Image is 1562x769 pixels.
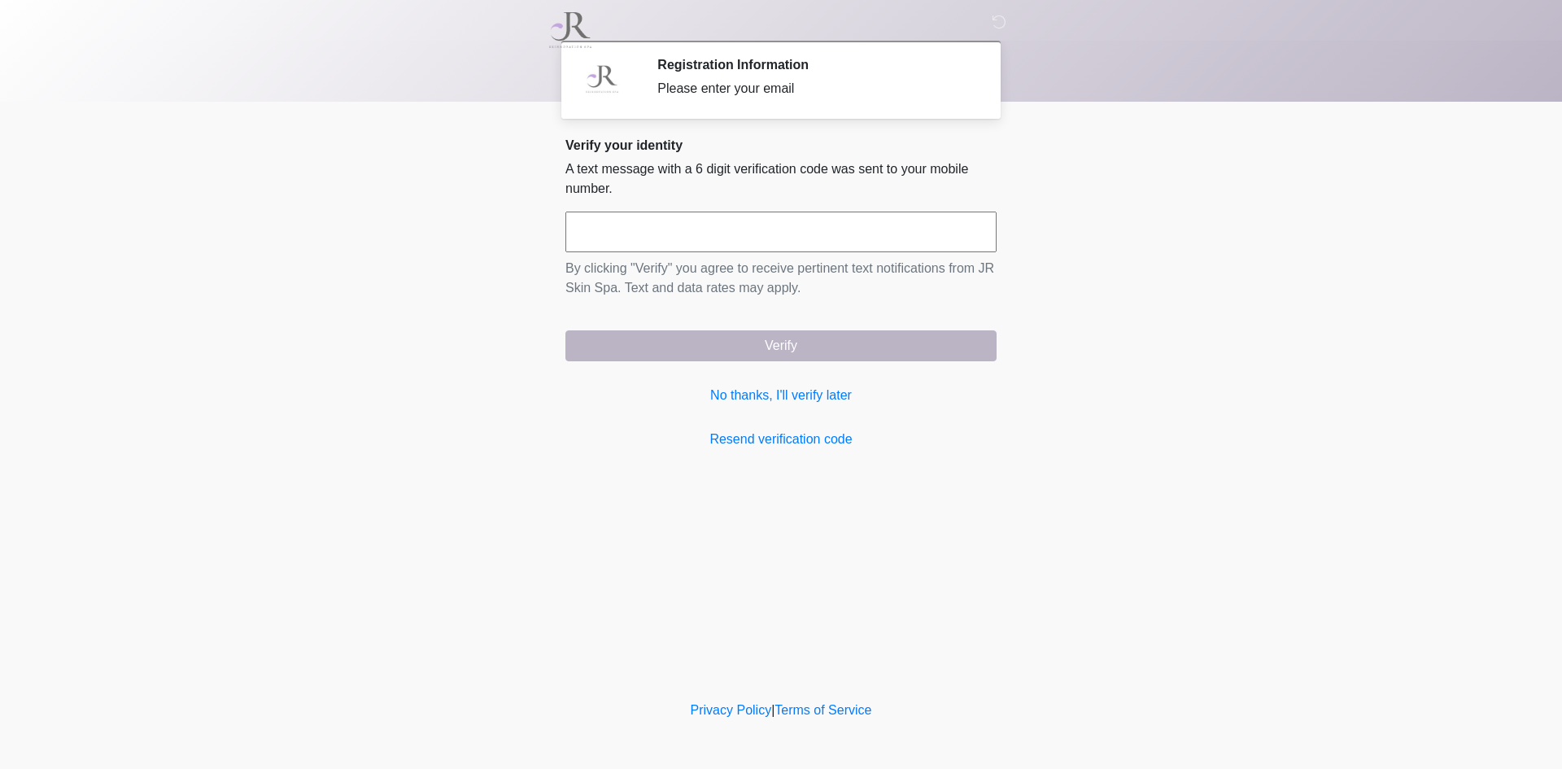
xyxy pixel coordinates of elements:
[565,386,997,405] a: No thanks, I'll verify later
[691,703,772,717] a: Privacy Policy
[771,703,774,717] a: |
[565,330,997,361] button: Verify
[565,259,997,298] p: By clicking "Verify" you agree to receive pertinent text notifications from JR Skin Spa. Text and...
[578,57,626,106] img: Agent Avatar
[657,79,972,98] div: Please enter your email
[774,703,871,717] a: Terms of Service
[657,57,972,72] h2: Registration Information
[565,138,997,153] h2: Verify your identity
[565,430,997,449] a: Resend verification code
[549,12,591,48] img: JR Skin Spa Logo
[565,159,997,199] p: A text message with a 6 digit verification code was sent to your mobile number.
